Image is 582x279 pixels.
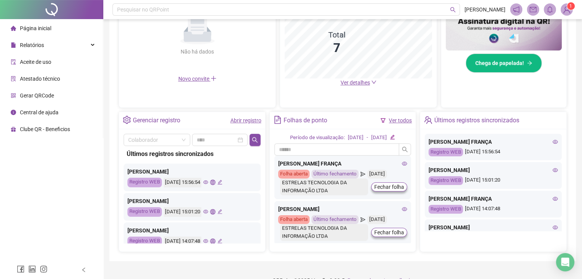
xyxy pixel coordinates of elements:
[20,59,51,65] span: Aceite de uso
[81,267,86,273] span: left
[210,209,215,214] span: global
[127,149,258,159] div: Últimos registros sincronizados
[20,109,59,115] span: Central de ajuda
[341,79,377,86] a: Ver detalhes down
[465,5,505,14] span: [PERSON_NAME]
[274,116,282,124] span: file-text
[11,59,16,65] span: audit
[371,182,407,191] button: Fechar folha
[217,180,222,185] span: edit
[371,79,377,85] span: down
[20,76,60,82] span: Atestado técnico
[127,167,257,176] div: [PERSON_NAME]
[546,6,553,13] span: bell
[20,92,54,99] span: Gerar QRCode
[513,6,520,13] span: notification
[429,195,558,203] div: [PERSON_NAME] FRANÇA
[475,59,524,67] span: Chega de papelada!
[164,178,201,187] div: [DATE] 15:56:54
[20,42,44,48] span: Relatórios
[127,237,162,246] div: Registro WEB
[556,253,574,271] div: Open Intercom Messenger
[371,134,387,142] div: [DATE]
[278,170,310,178] div: Folha aberta
[341,79,370,86] span: Ver detalhes
[164,207,201,217] div: [DATE] 15:01:20
[424,116,432,124] span: team
[17,265,24,273] span: facebook
[569,3,572,9] span: 1
[360,170,365,178] span: send
[127,178,162,187] div: Registro WEB
[133,114,180,127] div: Gerenciar registro
[311,170,359,178] div: Último fechamento
[203,209,208,214] span: eye
[11,42,16,48] span: file
[371,228,407,237] button: Fechar folha
[20,126,70,132] span: Clube QR - Beneficios
[429,148,463,157] div: Registro WEB
[429,205,558,214] div: [DATE] 14:07:48
[127,197,257,205] div: [PERSON_NAME]
[374,228,404,237] span: Fechar folha
[402,206,407,212] span: eye
[567,2,575,10] sup: Atualize o seu contato no menu Meus Dados
[367,170,387,178] div: [DATE]
[178,76,217,82] span: Novo convite
[527,60,532,66] span: arrow-right
[429,148,558,157] div: [DATE] 15:56:54
[389,117,412,123] a: Ver todos
[252,137,258,143] span: search
[164,237,201,246] div: [DATE] 14:07:48
[530,6,536,13] span: mail
[284,114,327,127] div: Folhas de ponto
[429,205,463,214] div: Registro WEB
[28,265,36,273] span: linkedin
[127,226,257,235] div: [PERSON_NAME]
[127,207,162,217] div: Registro WEB
[210,238,215,243] span: global
[230,117,261,123] a: Abrir registro
[11,110,16,115] span: info-circle
[278,159,408,168] div: [PERSON_NAME] FRANÇA
[367,134,368,142] div: -
[11,26,16,31] span: home
[20,25,51,31] span: Página inicial
[390,135,395,139] span: edit
[553,139,558,144] span: eye
[162,47,233,56] div: Não há dados
[278,205,408,213] div: [PERSON_NAME]
[280,178,368,195] div: ESTRELAS TECNOLOGIA DA INFORMAÇÃO LTDA
[374,183,404,191] span: Fechar folha
[360,215,365,224] span: send
[217,238,222,243] span: edit
[429,138,558,146] div: [PERSON_NAME] FRANÇA
[429,176,463,185] div: Registro WEB
[553,167,558,173] span: eye
[290,134,345,142] div: Período de visualização:
[40,265,47,273] span: instagram
[429,176,558,185] div: [DATE] 15:01:20
[203,238,208,243] span: eye
[553,196,558,201] span: eye
[203,180,208,185] span: eye
[280,224,368,241] div: ESTRELAS TECNOLOGIA DA INFORMAÇÃO LTDA
[311,215,359,224] div: Último fechamento
[278,215,310,224] div: Folha aberta
[561,4,572,15] img: 92355
[553,225,558,230] span: eye
[210,180,215,185] span: global
[217,209,222,214] span: edit
[367,215,387,224] div: [DATE]
[348,134,364,142] div: [DATE]
[210,75,217,81] span: plus
[450,7,456,13] span: search
[11,93,16,98] span: qrcode
[123,116,131,124] span: setting
[434,114,519,127] div: Últimos registros sincronizados
[402,146,408,152] span: search
[429,223,558,232] div: [PERSON_NAME]
[446,12,562,50] img: banner%2F02c71560-61a6-44d4-94b9-c8ab97240462.png
[402,161,407,166] span: eye
[380,118,386,123] span: filter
